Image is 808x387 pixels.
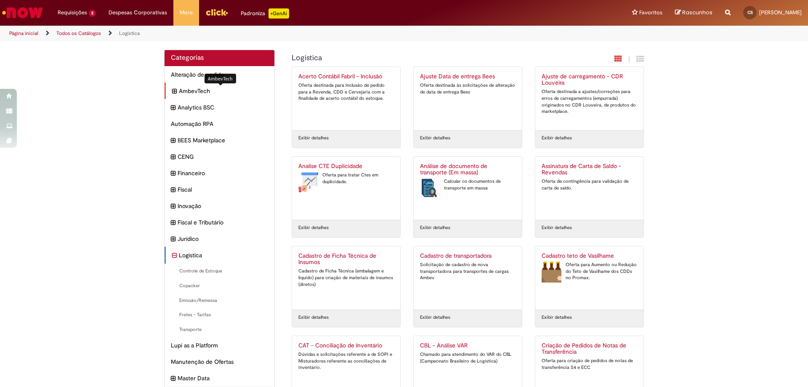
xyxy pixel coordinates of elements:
[165,278,274,294] div: Copacker
[205,6,228,19] img: click_logo_yellow_360x200.png
[420,262,516,281] div: Solicitação de cadastro de nova transportadora para transportes de cargas Ambev
[165,337,274,354] div: Lupi as a Platform
[747,10,753,15] span: CS
[292,54,553,62] h1: {"description":null,"title":"Logistica"} Categoria
[171,235,175,244] i: expandir categoria Jurídico
[542,163,637,176] h2: Assinatura de Carta de Saldo - Revendas
[171,268,268,275] span: Controle de Estoque
[298,268,394,288] div: Cadastro de Ficha Técnica (embalagem e líquido) para criação de materiais de insumos (diretos)
[179,87,268,95] span: AmbevTech
[171,297,268,304] span: Emissão/Remessa
[268,8,289,19] p: +GenAi
[171,120,268,128] span: Automação RPA
[165,353,274,370] div: Manutenção de Ofertas
[542,73,637,87] h2: Ajuste de carregamento - CDR Louveira
[165,293,274,308] div: Emissão/Remessa
[542,253,637,259] h2: Cadastro teto de Vasilhame
[639,8,662,17] span: Favoritos
[171,185,175,195] i: expandir categoria Fiscal
[178,374,268,382] span: Master Data
[119,30,140,37] a: Logistica
[165,214,274,231] div: expandir categoria Fiscal e Tributário Fiscal e Tributário
[542,342,637,356] h2: Criação de Pedidos de Notas de Transferência
[172,251,177,260] i: recolher categoria Logistica
[298,253,394,266] h2: Cadastro de Ficha Técnica de Insumos
[1,4,44,21] img: ServiceNow
[178,103,268,112] span: Analytics BSC
[165,99,274,116] div: expandir categoria Analytics BSC Analytics BSC
[165,83,274,99] div: expandir categoria AmbevTech AmbevTech
[682,8,712,16] span: Rascunhos
[636,55,644,63] i: Exibição de grade
[165,165,274,181] div: expandir categoria Financeiro Financeiro
[178,152,268,161] span: CENG
[171,326,268,333] span: Transporte
[165,264,274,337] ul: Logistica subcategorias
[298,314,329,321] a: Exibir detalhes
[178,202,268,210] span: Inovação
[9,30,38,37] a: Página inicial
[292,67,400,130] a: Acerto Contábil Fabril - Inclusão Oferta destinada para Inclusão de pedido para a Revenda, CDD e ...
[165,247,274,264] div: recolher categoria Logistica Logistica
[165,115,274,132] div: Automação RPA
[420,178,516,191] div: Calcular os documentos de transporte em massa
[56,30,101,37] a: Todos os Catálogos
[171,312,268,318] span: Fretes - Tarifas
[298,135,329,141] a: Exibir detalhes
[171,169,175,178] i: expandir categoria Financeiro
[165,148,274,165] div: expandir categoria CENG CENG
[414,157,522,220] a: Análise de documento de transporte (Em massa) Análise de documento de transporte (Em massa) Calcu...
[759,9,802,16] span: [PERSON_NAME]
[420,135,450,141] a: Exibir detalhes
[542,135,572,141] a: Exibir detalhes
[171,218,175,227] i: expandir categoria Fiscal e Tributário
[542,262,637,281] div: Oferta para Aumento ou Redução do Teto de Vasilhame dos CDDs no Promax.
[420,163,516,176] h2: Análise de documento de transporte (Em massa)
[420,224,450,231] a: Exibir detalhes
[298,172,394,185] div: Oferta para tratar Ctes em duplicidade.
[171,283,268,289] span: Copacker
[165,264,274,279] div: Controle de Estoque
[298,163,394,170] h2: Analise CTE Duplicidade
[165,198,274,214] div: expandir categoria Inovação Inovação
[298,351,394,371] div: Dúvidas e solicitações referente a de SOPI e Misturadores referente as conciliações de inventário.
[109,8,167,17] span: Despesas Corporativas
[675,9,712,17] a: Rascunhos
[298,73,394,80] h2: Acerto Contábil Fabril - Inclusão
[179,251,268,259] span: Logistica
[535,157,643,220] a: Assinatura de Carta de Saldo - Revendas Oferta de contingência para validação de carta de saldo.
[171,152,175,162] i: expandir categoria CENG
[542,262,561,283] img: Cadastro teto de Vasilhame
[420,73,516,80] h2: Ajuste Data de entrega Bees
[165,181,274,198] div: expandir categoria Fiscal Fiscal
[535,67,643,130] a: Ajuste de carregamento - CDR Louveira Oferta destinada a ajustes/correções para erros de carregam...
[298,342,394,349] h2: CAT - Conciliação de Inventário
[614,55,622,63] i: Exibição em cartão
[165,66,274,387] ul: Categorias
[172,87,177,96] i: expandir categoria AmbevTech
[628,54,630,64] span: |
[420,351,516,364] div: Chamado para atendimento do VAR do CBL (Campeonato Brasileiro de Logística)
[58,8,87,17] span: Requisições
[542,314,572,321] a: Exibir detalhes
[171,70,268,79] span: Alteração de pedido
[171,54,268,62] h2: Categorias
[171,374,175,383] i: expandir categoria Master Data
[542,224,572,231] a: Exibir detalhes
[292,246,400,310] a: Cadastro de Ficha Técnica de Insumos Cadastro de Ficha Técnica (embalagem e líquido) para criação...
[542,178,637,191] div: Oferta de contingência para validação de carta de saldo.
[171,358,268,366] span: Manutenção de Ofertas
[180,8,193,17] span: More
[171,202,175,211] i: expandir categoria Inovação
[178,136,268,144] span: BEES Marketplace
[535,246,643,310] a: Cadastro teto de Vasilhame Cadastro teto de Vasilhame Oferta para Aumento ou Redução do Teto de V...
[165,66,274,83] div: Alteração de pedido
[420,253,516,259] h2: Cadastro de transportadora
[205,74,236,83] div: AmbevTech
[298,172,318,193] img: Analise CTE Duplicidade
[178,235,268,243] span: Jurídico
[6,26,532,41] ul: Trilhas de página
[298,82,394,102] div: Oferta destinada para Inclusão de pedido para a Revenda, CDD e Cervejaria com a finalidade de ace...
[414,246,522,310] a: Cadastro de transportadora Solicitação de cadastro de nova transportadora para transportes de car...
[420,178,440,199] img: Análise de documento de transporte (Em massa)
